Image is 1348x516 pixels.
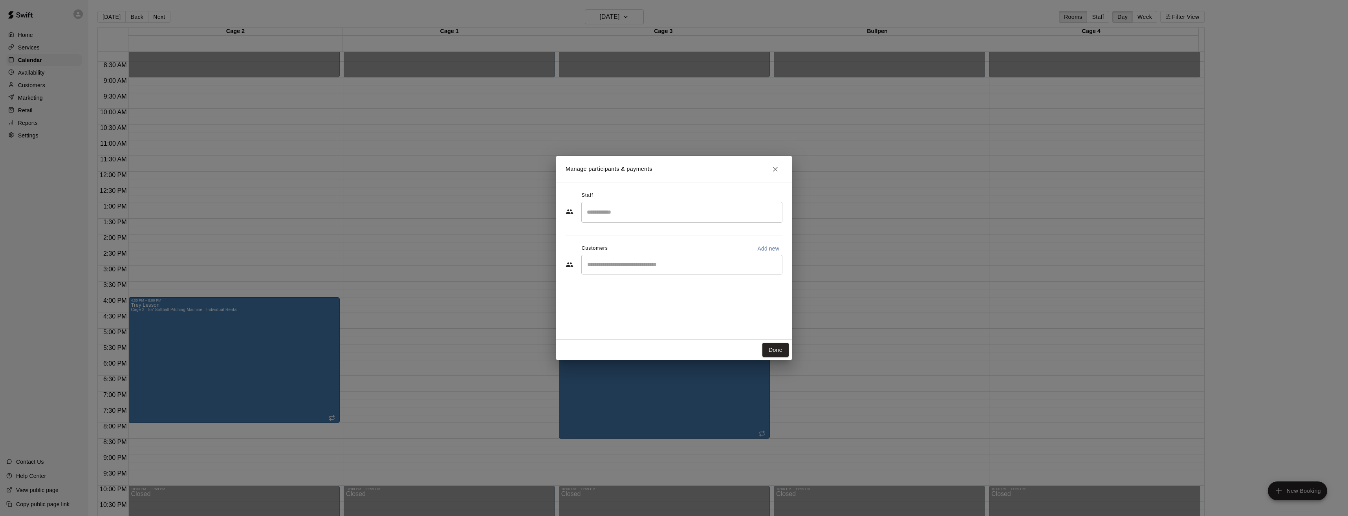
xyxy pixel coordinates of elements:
button: Done [762,343,789,357]
span: Customers [582,242,608,255]
p: Manage participants & payments [566,165,652,173]
button: Close [768,162,782,176]
div: Start typing to search customers... [581,255,782,274]
svg: Customers [566,261,573,269]
svg: Staff [566,208,573,216]
p: Add new [757,245,779,253]
button: Add new [754,242,782,255]
span: Staff [582,189,593,202]
div: Search staff [581,202,782,223]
